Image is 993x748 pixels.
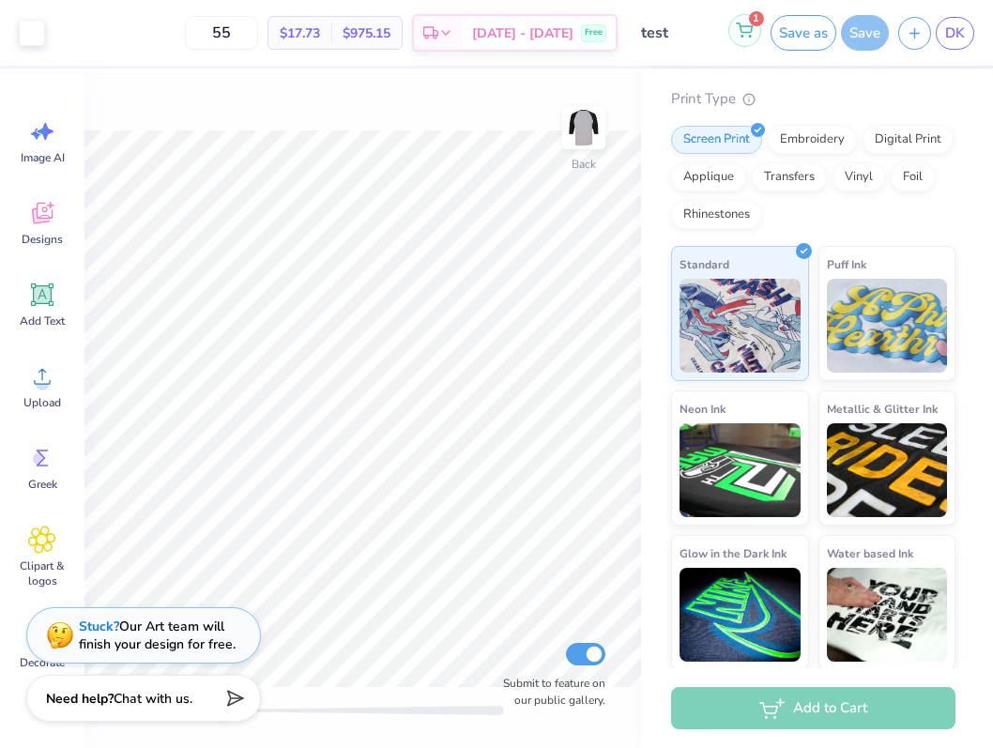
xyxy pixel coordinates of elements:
span: Image AI [21,150,65,165]
div: Vinyl [833,163,885,191]
span: $975.15 [343,23,390,43]
span: Greek [28,477,57,492]
img: Standard [680,279,801,373]
span: 1 [749,11,764,26]
div: Back [572,156,596,173]
div: Digital Print [863,126,954,154]
div: Applique [671,163,746,191]
img: Metallic & Glitter Ink [827,423,948,517]
span: DK [945,23,965,44]
div: Foil [891,163,935,191]
span: Clipart & logos [11,558,73,588]
span: Puff Ink [827,254,866,274]
a: DK [936,17,974,50]
img: Puff Ink [827,279,948,373]
span: Designs [22,232,63,247]
span: Metallic & Glitter Ink [827,399,938,419]
span: Glow in the Dark Ink [680,543,787,563]
div: Print Type [671,88,955,110]
span: Water based Ink [827,543,913,563]
img: Water based Ink [827,568,948,662]
div: Transfers [752,163,827,191]
span: Upload [23,395,61,410]
strong: Need help? [46,690,114,708]
button: Save as [771,15,836,51]
img: Back [565,109,603,146]
input: – – [185,16,258,50]
strong: Stuck? [79,618,119,635]
div: Rhinestones [671,201,762,229]
span: Decorate [20,655,65,670]
span: Add Text [20,313,65,328]
span: Free [585,26,603,39]
input: Untitled Design [627,14,719,52]
div: Screen Print [671,126,762,154]
span: Neon Ink [680,399,726,419]
img: Glow in the Dark Ink [680,568,801,662]
span: Standard [680,254,729,274]
button: 1 [728,14,761,47]
span: $17.73 [280,23,320,43]
span: Chat with us. [114,690,192,708]
img: Neon Ink [680,423,801,517]
label: Submit to feature on our public gallery. [493,675,605,709]
div: Our Art team will finish your design for free. [79,618,236,653]
div: Embroidery [768,126,857,154]
span: [DATE] - [DATE] [472,23,573,43]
